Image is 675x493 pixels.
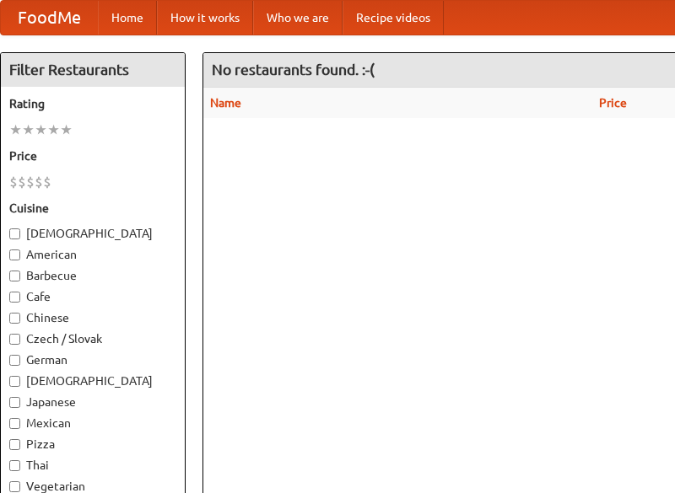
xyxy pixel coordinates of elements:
h4: Filter Restaurants [1,53,185,87]
label: German [9,351,176,368]
ng-pluralize: No restaurants found. :-( [212,62,375,78]
label: Pizza [9,436,176,453]
label: American [9,246,176,263]
li: $ [18,173,26,191]
input: Chinese [9,313,20,324]
label: Thai [9,457,176,474]
input: American [9,249,20,260]
label: Japanese [9,394,176,410]
li: $ [43,173,51,191]
a: Name [210,96,241,110]
a: Who we are [253,1,343,35]
a: Recipe videos [343,1,444,35]
li: ★ [22,121,35,139]
input: Barbecue [9,271,20,281]
h5: Cuisine [9,200,176,217]
a: FoodMe [1,1,98,35]
li: ★ [60,121,73,139]
h5: Price [9,147,176,164]
li: ★ [9,121,22,139]
input: Cafe [9,292,20,303]
input: Japanese [9,397,20,408]
a: Price [599,96,627,110]
label: Chinese [9,309,176,326]
li: ★ [47,121,60,139]
a: Home [98,1,157,35]
label: Cafe [9,288,176,305]
li: ★ [35,121,47,139]
h5: Rating [9,95,176,112]
label: [DEMOGRAPHIC_DATA] [9,372,176,389]
label: [DEMOGRAPHIC_DATA] [9,225,176,242]
input: German [9,355,20,366]
input: Mexican [9,418,20,429]
label: Barbecue [9,267,176,284]
input: Pizza [9,439,20,450]
a: How it works [157,1,253,35]
input: [DEMOGRAPHIC_DATA] [9,228,20,239]
li: $ [26,173,35,191]
li: $ [35,173,43,191]
input: Vegetarian [9,481,20,492]
input: Czech / Slovak [9,334,20,345]
input: [DEMOGRAPHIC_DATA] [9,376,20,387]
label: Czech / Slovak [9,330,176,347]
label: Mexican [9,415,176,431]
input: Thai [9,460,20,471]
li: $ [9,173,18,191]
